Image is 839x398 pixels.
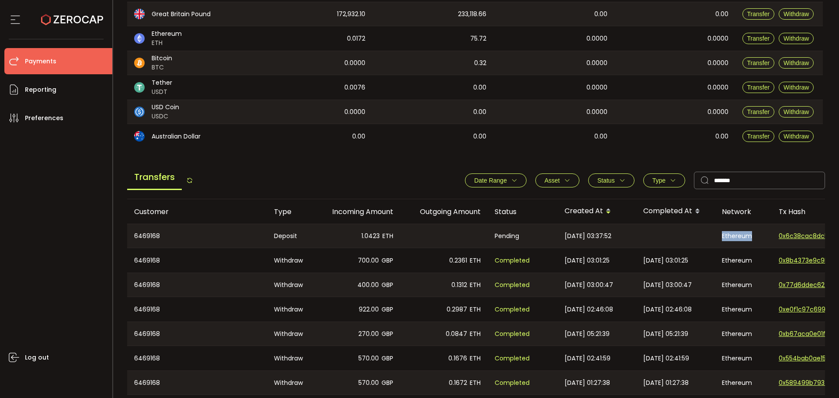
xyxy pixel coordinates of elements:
[495,280,530,290] span: Completed
[344,107,365,117] span: 0.0000
[652,177,666,184] span: Type
[448,353,467,363] span: 0.1676
[134,33,145,44] img: eth_portfolio.svg
[643,378,689,388] span: [DATE] 01:27:38
[134,107,145,117] img: usdc_portfolio.svg
[544,177,560,184] span: Asset
[25,83,56,96] span: Reporting
[586,58,607,68] span: 0.0000
[381,353,393,363] span: GBP
[127,346,267,370] div: 6469168
[451,280,467,290] span: 0.1312
[127,371,267,395] div: 6469168
[784,59,809,66] span: Withdraw
[470,305,481,315] span: ETH
[742,57,775,69] button: Transfer
[643,353,689,363] span: [DATE] 02:41:59
[267,297,313,322] div: Withdraw
[715,346,772,370] div: Ethereum
[495,231,519,241] span: Pending
[474,58,486,68] span: 0.32
[784,108,809,115] span: Withdraw
[495,305,530,315] span: Completed
[359,305,379,315] span: 922.00
[747,108,770,115] span: Transfer
[25,351,49,364] span: Log out
[267,273,313,297] div: Withdraw
[742,106,775,118] button: Transfer
[134,9,145,19] img: gbp_portfolio.svg
[742,8,775,20] button: Transfer
[134,82,145,93] img: usdt_portfolio.svg
[707,83,728,93] span: 0.0000
[382,231,393,241] span: ETH
[358,378,379,388] span: 570.00
[747,84,770,91] span: Transfer
[152,10,211,19] span: Great Britain Pound
[381,378,393,388] span: GBP
[588,173,634,187] button: Status
[127,165,182,190] span: Transfers
[784,133,809,140] span: Withdraw
[361,231,380,241] span: 1.0423
[784,84,809,91] span: Withdraw
[381,305,393,315] span: GBP
[358,329,379,339] span: 270.00
[25,112,63,125] span: Preferences
[742,131,775,142] button: Transfer
[784,10,809,17] span: Withdraw
[707,58,728,68] span: 0.0000
[267,322,313,346] div: Withdraw
[358,256,379,266] span: 700.00
[127,207,267,217] div: Customer
[784,35,809,42] span: Withdraw
[152,132,201,141] span: Australian Dollar
[779,82,814,93] button: Withdraw
[715,297,772,322] div: Ethereum
[586,107,607,117] span: 0.0000
[742,82,775,93] button: Transfer
[447,305,467,315] span: 0.2987
[347,34,365,44] span: 0.0172
[565,256,610,266] span: [DATE] 03:01:25
[152,103,179,112] span: USD Coin
[715,371,772,395] div: Ethereum
[470,280,481,290] span: ETH
[779,106,814,118] button: Withdraw
[565,353,610,363] span: [DATE] 02:41:59
[636,204,715,219] div: Completed At
[643,280,692,290] span: [DATE] 03:00:47
[358,353,379,363] span: 570.00
[473,107,486,117] span: 0.00
[470,378,481,388] span: ETH
[779,57,814,69] button: Withdraw
[747,10,770,17] span: Transfer
[449,256,467,266] span: 0.2361
[449,378,467,388] span: 0.1672
[25,55,56,68] span: Payments
[152,112,179,121] span: USDC
[127,322,267,346] div: 6469168
[357,280,379,290] span: 400.00
[594,132,607,142] span: 0.00
[470,256,481,266] span: ETH
[470,353,481,363] span: ETH
[643,305,692,315] span: [DATE] 02:46:08
[715,248,772,273] div: Ethereum
[344,83,365,93] span: 0.0076
[779,8,814,20] button: Withdraw
[715,322,772,346] div: Ethereum
[465,173,527,187] button: Date Range
[134,131,145,142] img: aud_portfolio.svg
[470,34,486,44] span: 75.72
[597,177,615,184] span: Status
[344,58,365,68] span: 0.0000
[565,280,613,290] span: [DATE] 03:00:47
[715,273,772,297] div: Ethereum
[715,132,728,142] span: 0.00
[313,207,400,217] div: Incoming Amount
[495,329,530,339] span: Completed
[558,204,636,219] div: Created At
[715,9,728,19] span: 0.00
[488,207,558,217] div: Status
